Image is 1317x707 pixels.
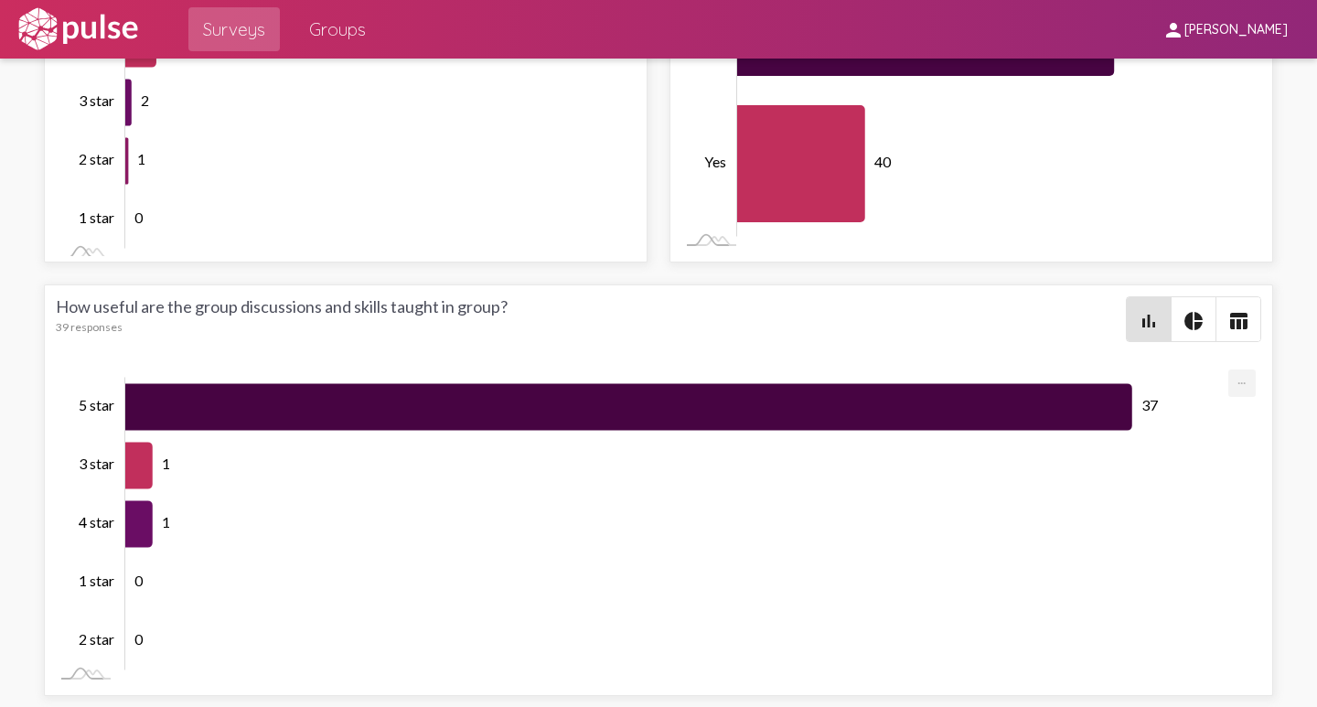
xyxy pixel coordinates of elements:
tspan: 2 [140,92,148,110]
tspan: 3 star [79,455,114,473]
g: Series [125,384,1132,665]
g: Chart [79,378,1227,671]
tspan: 1 star [79,573,114,590]
button: Pie style chart [1172,297,1215,341]
tspan: Yes [704,154,726,171]
a: Surveys [188,7,280,51]
tspan: 1 [161,514,169,531]
mat-icon: bar_chart [1138,310,1160,332]
tspan: 4 star [79,514,114,531]
tspan: 1 [137,151,145,168]
tspan: 37 [1140,397,1157,414]
div: How useful are the group discussions and skills taught in group? [56,296,1126,342]
mat-icon: person [1162,19,1184,41]
span: Surveys [203,13,265,46]
tspan: 1 star [79,209,114,227]
tspan: 0 [134,209,144,227]
tspan: 0 [134,573,144,590]
span: [PERSON_NAME] [1184,22,1288,38]
tspan: 0 [134,631,144,648]
tspan: 40 [873,154,891,171]
button: [PERSON_NAME] [1148,12,1302,46]
tspan: 2 star [79,151,114,168]
div: 39 responses [56,320,1126,334]
mat-icon: table_chart [1227,310,1249,332]
tspan: 2 star [79,631,114,648]
a: Groups [294,7,380,51]
button: Table view [1216,297,1260,341]
span: Groups [309,13,366,46]
button: Bar chart [1127,297,1171,341]
tspan: 1 [161,455,169,473]
tspan: 5 star [79,397,114,414]
img: white-logo.svg [15,6,141,52]
a: Export [Press ENTER or use arrow keys to navigate] [1228,370,1256,387]
mat-icon: pie_chart [1183,310,1205,332]
tspan: 3 star [79,92,114,110]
